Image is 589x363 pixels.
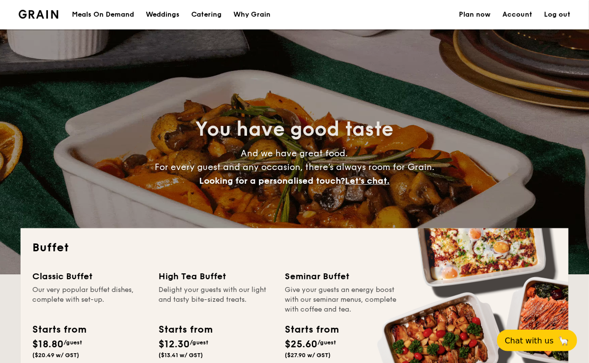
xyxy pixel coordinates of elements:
div: High Tea Buffet [159,269,273,283]
span: 🦙 [558,335,569,346]
div: Delight your guests with our light and tasty bite-sized treats. [159,285,273,315]
a: Logotype [19,10,58,19]
span: ($13.41 w/ GST) [159,352,203,359]
span: You have good taste [196,118,394,141]
div: Seminar Buffet [285,269,399,283]
div: Starts from [159,322,212,337]
span: Let's chat. [345,175,390,186]
span: Chat with us [505,336,554,345]
div: Give your guests an energy boost with our seminar menus, complete with coffee and tea. [285,285,399,315]
span: ($27.90 w/ GST) [285,352,331,359]
span: /guest [317,339,336,346]
div: Starts from [32,322,86,337]
div: Starts from [285,322,338,337]
span: /guest [64,339,82,346]
span: And we have great food. For every guest and any occasion, there’s always room for Grain. [155,148,434,186]
span: $12.30 [159,339,190,350]
span: $25.60 [285,339,317,350]
span: $18.80 [32,339,64,350]
div: Our very popular buffet dishes, complete with set-up. [32,285,147,315]
button: Chat with us🦙 [497,330,577,351]
div: Classic Buffet [32,269,147,283]
span: Looking for a personalised touch? [200,175,345,186]
h2: Buffet [32,240,557,256]
span: /guest [190,339,208,346]
span: ($20.49 w/ GST) [32,352,79,359]
img: Grain [19,10,58,19]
